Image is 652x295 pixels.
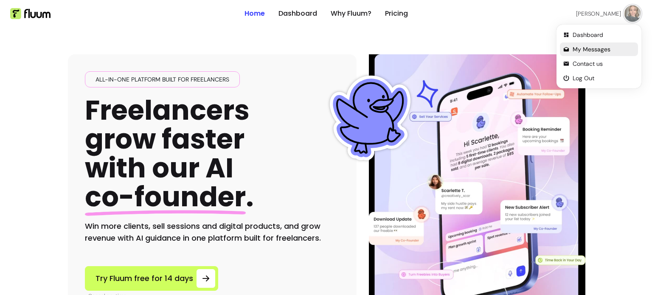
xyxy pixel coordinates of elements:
[278,8,317,19] a: Dashboard
[146,220,159,233] button: Send a message…
[27,223,34,230] button: Emoji picker
[92,75,233,84] span: All-in-one platform built for freelancers
[10,8,51,19] img: Fluum Logo
[96,273,193,284] span: Try Fluum free for 14 days
[13,223,20,230] button: Upload attachment
[385,8,408,19] a: Pricing
[7,49,139,101] div: Hey there 😇If you have any question about what you can do with Fluum, I'm here to help![PERSON_NA...
[573,74,635,82] span: Log Out
[7,49,163,119] div: Roberta says…
[14,54,132,62] div: Hey there 😇
[328,76,413,160] img: Fluum Duck sticker
[24,5,38,18] img: Profile image for Roberta
[14,102,80,107] div: [PERSON_NAME] • [DATE]
[85,96,254,212] h1: Freelancers grow faster with our AI .
[7,205,163,220] textarea: Message…
[331,8,371,19] a: Why Fluum?
[576,9,621,17] span: [PERSON_NAME]
[85,220,340,244] h2: Win more clients, sell sessions and digital products, and grow revenue with AI guidance in one pl...
[573,45,635,53] span: My Messages
[133,3,149,20] button: Home
[14,67,132,92] div: If you have any question about what you can do with Fluum, I'm here to help!
[573,31,635,39] span: Dashboard
[40,223,47,230] button: Gif picker
[41,4,96,11] h1: [PERSON_NAME]
[41,11,79,19] p: Active 4h ago
[244,8,265,19] a: Home
[54,223,61,230] button: Start recording
[573,59,635,68] span: Contact us
[624,6,641,22] img: avatar
[149,3,164,19] div: Close
[85,178,246,216] span: co-founder
[558,26,640,87] div: Profile Actions
[6,3,22,20] button: go back
[560,28,638,85] ul: Profile Actions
